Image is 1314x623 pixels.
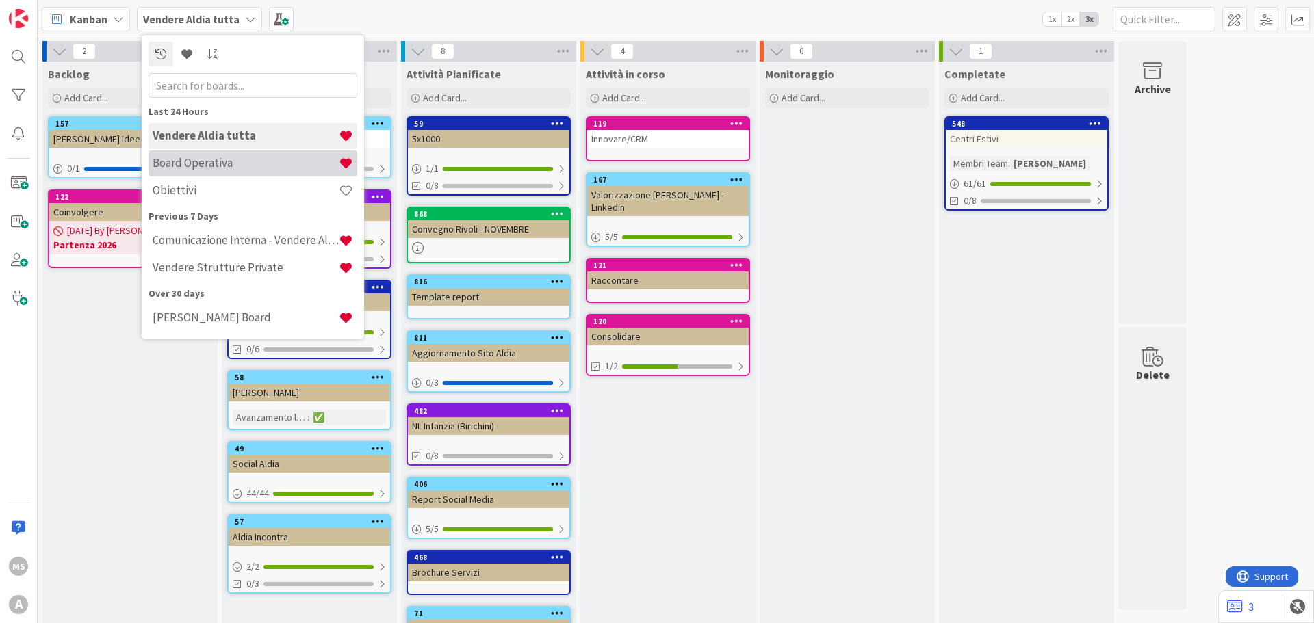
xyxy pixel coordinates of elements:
a: 49Social Aldia44/44 [227,441,391,503]
div: 59 [408,118,569,130]
div: 468 [414,553,569,562]
div: 57 [229,516,390,528]
span: ✅ [313,411,324,423]
h4: Obiettivi [153,183,339,197]
div: 49 [235,444,390,453]
div: Brochure Servizi [408,564,569,581]
span: Add Card... [782,92,825,104]
a: 811Aggiornamento Sito Aldia0/3 [407,330,571,393]
div: 167 [587,174,749,186]
span: 0/8 [426,449,439,463]
a: 120Consolidare1/2 [586,314,750,376]
span: 0/8 [426,178,439,193]
input: Quick Filter... [1113,7,1215,31]
div: 44/44 [229,485,390,502]
span: Completate [944,67,1005,81]
div: Membri Team [950,156,1008,171]
a: 406Report Social Media5/5 [407,477,571,539]
div: Last 24 Hours [149,105,357,119]
div: Aggiornamento Sito Aldia [408,344,569,362]
span: Add Card... [602,92,646,104]
div: 595x1000 [408,118,569,148]
div: Over 30 days [149,287,357,301]
div: 548 [952,119,1107,129]
a: 58[PERSON_NAME]Avanzamento lavori:✅ [227,370,391,430]
span: Add Card... [961,92,1005,104]
div: MS [9,557,28,576]
a: 119Innovare/CRM [586,116,750,161]
div: Centri Estivi [946,130,1107,148]
span: 0 / 3 [426,375,439,390]
span: Attività Pianificate [407,67,501,81]
div: 868Convegno Rivoli - NOVEMBRE [408,208,569,238]
div: 468Brochure Servizi [408,551,569,581]
div: 58 [235,373,390,382]
div: Report Social Media [408,490,569,508]
div: Convegno Rivoli - NOVEMBRE [408,220,569,238]
div: 157[PERSON_NAME] Idee x le Persone [49,118,211,148]
div: 5/5 [587,228,749,246]
img: Visit kanbanzone.com [9,9,28,28]
div: 406 [408,478,569,490]
a: 595x10001/10/8 [407,116,571,196]
div: Raccontare [587,271,749,289]
div: 811 [408,332,569,344]
div: 122 [55,192,211,202]
div: 482 [408,405,569,417]
div: 548 [946,118,1107,130]
div: 811 [414,333,569,343]
div: 816Template report [408,276,569,306]
div: 57 [235,517,390,527]
div: Previous 7 Days [149,209,357,224]
a: 548Centri EstiviMembri Team:[PERSON_NAME]61/610/8 [944,116,1109,211]
span: : [307,410,309,425]
div: 816 [408,276,569,288]
div: 5x1000 [408,130,569,148]
div: 811Aggiornamento Sito Aldia [408,332,569,362]
div: 121 [587,259,749,271]
div: 119Innovare/CRM [587,118,749,148]
div: 0/3 [408,374,569,391]
span: Backlog [48,67,90,81]
div: 59 [414,119,569,129]
b: Partenza 2026 [53,238,207,252]
div: Social Aldia [229,455,390,473]
span: 44 / 44 [246,486,269,501]
div: 482 [414,406,569,416]
div: 816 [414,277,569,287]
span: 3x [1080,12,1098,26]
span: Add Card... [423,92,467,104]
span: 61 / 61 [964,176,986,191]
a: 157[PERSON_NAME] Idee x le Persone0/1 [48,116,212,178]
div: Archive [1135,81,1171,97]
span: 0/6 [246,342,259,356]
div: Coinvolgere [49,203,211,221]
div: 167 [593,175,749,185]
div: 5/5 [408,520,569,538]
span: Add Card... [64,92,108,104]
div: 122 [49,191,211,203]
span: 1x [1043,12,1061,26]
h4: [PERSON_NAME] Board [153,310,339,324]
div: Delete [1136,367,1170,383]
div: Avanzamento lavori [233,410,307,425]
div: A [9,595,28,614]
span: 0/8 [964,194,977,208]
h4: Vendere Strutture Private [153,261,339,274]
div: 120Consolidare [587,315,749,345]
div: 482NL Infanzia (Birichini) [408,405,569,435]
div: Consolidare [587,328,749,345]
h4: Board Operativa [153,156,339,170]
a: 57Aldia Incontra2/20/3 [227,514,391,594]
div: 406 [414,479,569,489]
span: 2x [1061,12,1080,26]
a: 816Template report [407,274,571,319]
div: 120 [593,317,749,326]
div: [PERSON_NAME] [1010,156,1090,171]
span: 1/2 [605,359,618,373]
div: 61/61 [946,175,1107,192]
div: 119 [587,118,749,130]
span: 8 [431,43,454,59]
div: 157 [55,119,211,129]
div: 71 [414,609,569,618]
